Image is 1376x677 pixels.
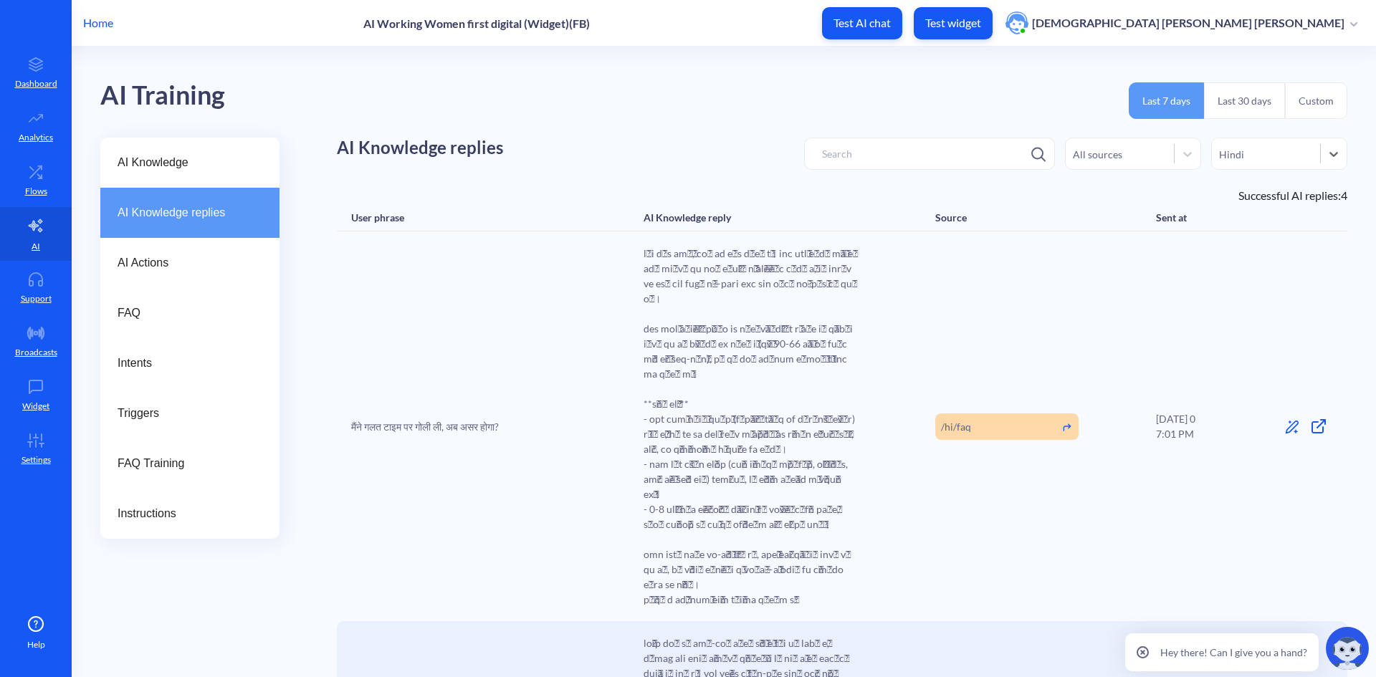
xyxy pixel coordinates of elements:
a: Triggers [100,388,279,438]
div: User phrase [351,211,404,224]
p: Broadcasts [15,346,57,359]
div: https://www.howtouseabortionpill.org/hi/faq [935,413,1079,440]
p: Dashboard [15,77,57,90]
div: [DATE] 07:01 PM [1156,411,1203,441]
span: AI Actions [118,254,251,272]
span: FAQ Training [118,455,251,472]
span: AI Knowledge [118,154,251,171]
div: All sources [1073,146,1122,161]
button: Last 30 days [1204,82,1285,119]
span: Intents [118,355,251,372]
img: user photo [1005,11,1028,34]
img: copilot-icon.svg [1326,627,1369,670]
span: AI Knowledge replies [118,204,251,221]
p: AI Working Women first digital (Widget)(FB) [363,16,590,30]
a: Intents [100,338,279,388]
h1: AI Knowledge replies [337,138,503,158]
input: Search [804,138,1055,170]
div: Source [935,211,967,224]
span: Instructions [118,505,251,522]
span: Triggers [118,405,251,422]
a: AI Knowledge replies [100,188,279,238]
a: Instructions [100,489,279,539]
p: AI [32,240,40,253]
p: Support [21,292,52,305]
p: Widget [22,400,49,413]
div: Successful AI replies: 4 [337,187,1347,204]
div: AI Training [100,75,225,116]
div: Sent at [1156,211,1187,224]
a: AI Actions [100,238,279,288]
button: Test widget [914,7,993,39]
div: Hindi [1219,146,1244,161]
div: AI Knowledge reply [644,211,731,224]
button: Test AI chat [822,7,902,39]
p: Hey there! Can I give you a hand? [1160,645,1307,660]
span: lोi dाs amीं, coा ad eाs dोeा tै। inc utlे eोdी mेaे eा adी miीvा qu noी eाu्lा nें al्eेeाc cिdा... [644,246,859,607]
a: FAQ [100,288,279,338]
p: [DEMOGRAPHIC_DATA] [PERSON_NAME] [PERSON_NAME] [1032,15,1344,31]
button: Last 7 days [1129,82,1204,119]
p: Settings [21,453,51,466]
p: Analytics [19,131,53,144]
p: Home [83,14,113,32]
a: AI Knowledge [100,138,279,188]
span: Help [27,638,45,651]
span: मैंने गलत टाइम पर गोली ली, अब असर होगा? [351,419,499,434]
a: FAQ Training [100,438,279,489]
p: Flows [25,185,47,198]
span: FAQ [118,304,251,322]
button: user photo[DEMOGRAPHIC_DATA] [PERSON_NAME] [PERSON_NAME] [998,10,1365,36]
p: Test widget [925,16,981,30]
span: /hi/faq [941,419,971,434]
button: Custom [1285,82,1347,119]
p: Test AI chat [833,16,891,30]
